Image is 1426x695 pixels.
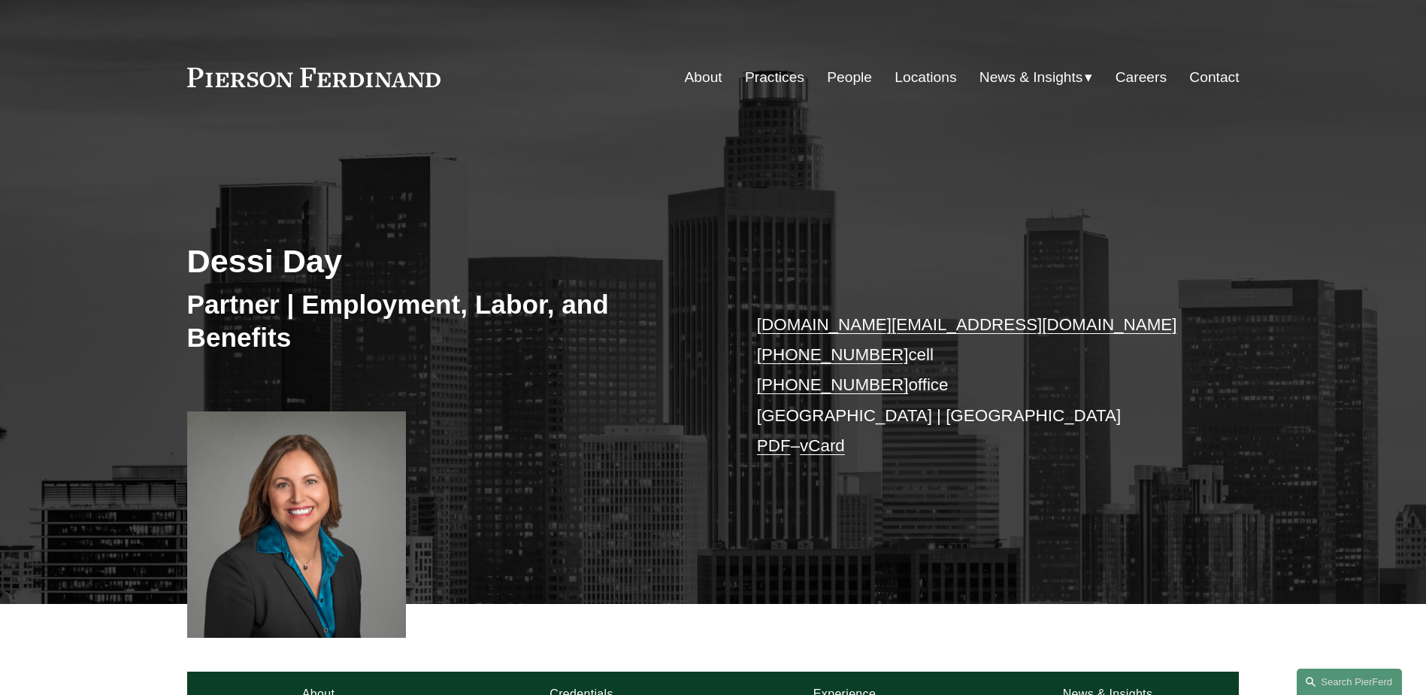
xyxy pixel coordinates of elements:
[979,65,1083,91] span: News & Insights
[1297,669,1402,695] a: Search this site
[757,345,909,364] a: [PHONE_NUMBER]
[1116,63,1167,92] a: Careers
[757,436,791,455] a: PDF
[757,315,1177,334] a: [DOMAIN_NAME][EMAIL_ADDRESS][DOMAIN_NAME]
[1189,63,1239,92] a: Contact
[895,63,956,92] a: Locations
[757,375,909,394] a: [PHONE_NUMBER]
[685,63,722,92] a: About
[800,436,845,455] a: vCard
[187,288,713,354] h3: Partner | Employment, Labor, and Benefits
[187,241,713,281] h2: Dessi Day
[827,63,872,92] a: People
[757,310,1195,462] p: cell office [GEOGRAPHIC_DATA] | [GEOGRAPHIC_DATA] –
[745,63,804,92] a: Practices
[979,63,1093,92] a: folder dropdown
